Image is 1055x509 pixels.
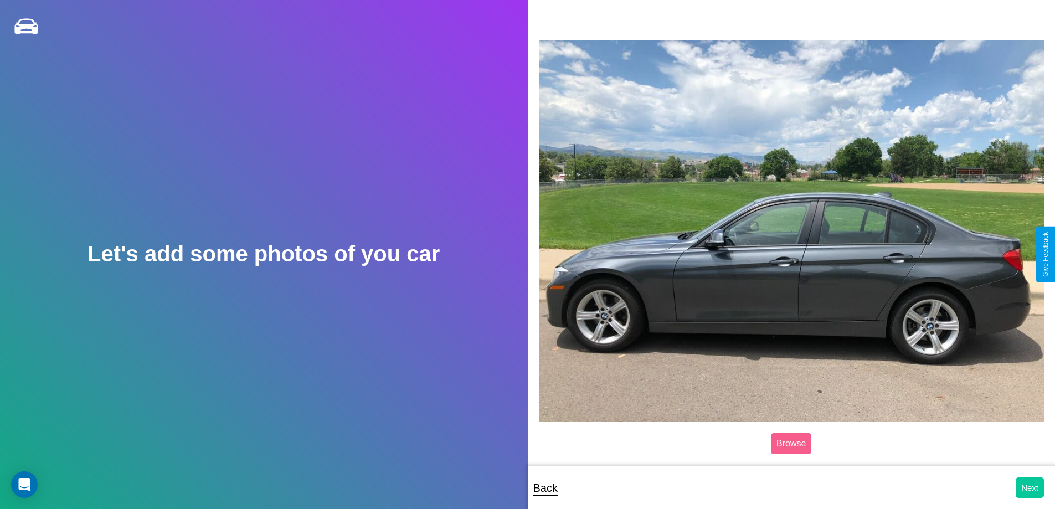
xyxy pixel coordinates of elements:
[1016,477,1044,498] button: Next
[533,478,558,498] p: Back
[1042,232,1049,277] div: Give Feedback
[88,241,440,266] h2: Let's add some photos of you car
[771,433,811,454] label: Browse
[539,40,1044,421] img: posted
[11,471,38,498] div: Open Intercom Messenger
